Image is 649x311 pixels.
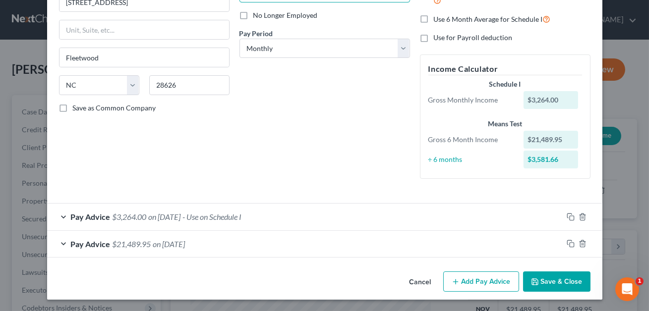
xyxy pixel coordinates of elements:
[524,91,578,109] div: $3,264.00
[402,272,439,292] button: Cancel
[59,20,229,39] input: Unit, Suite, etc...
[113,212,147,221] span: $3,264.00
[253,11,318,19] span: No Longer Employed
[524,151,578,168] div: $3,581.66
[239,29,273,38] span: Pay Period
[113,239,151,249] span: $21,489.95
[149,75,230,95] input: Enter zip...
[71,212,111,221] span: Pay Advice
[423,155,519,164] div: ÷ 6 months
[71,239,111,249] span: Pay Advice
[428,79,582,89] div: Schedule I
[636,277,644,285] span: 1
[423,95,519,105] div: Gross Monthly Income
[73,104,156,112] span: Save as Common Company
[524,131,578,149] div: $21,489.95
[434,33,513,42] span: Use for Payroll deduction
[443,271,519,292] button: Add Pay Advice
[423,135,519,145] div: Gross 6 Month Income
[615,277,639,301] iframe: Intercom live chat
[523,271,590,292] button: Save & Close
[59,48,229,67] input: Enter city...
[149,212,181,221] span: on [DATE]
[153,239,185,249] span: on [DATE]
[434,15,543,23] span: Use 6 Month Average for Schedule I
[183,212,242,221] span: - Use on Schedule I
[428,119,582,129] div: Means Test
[428,63,582,75] h5: Income Calculator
